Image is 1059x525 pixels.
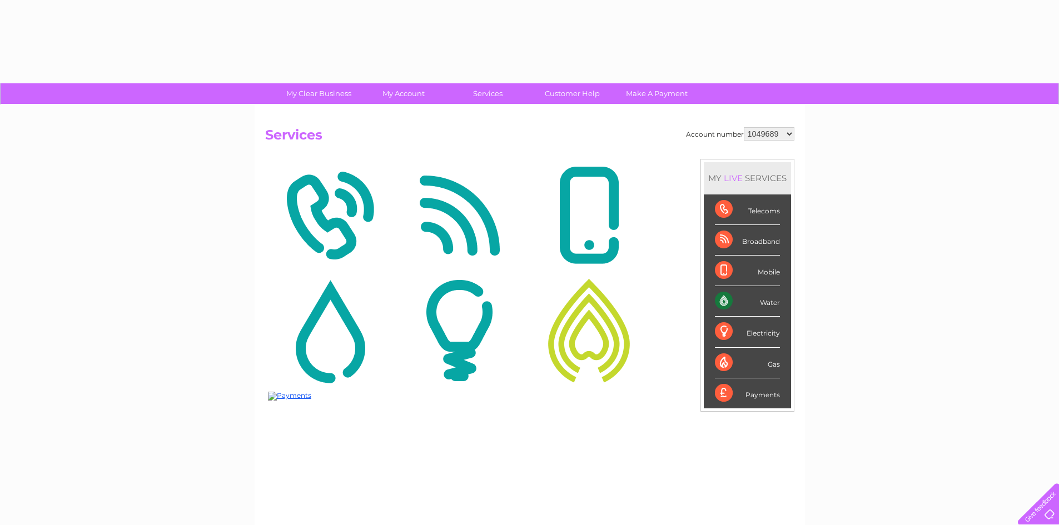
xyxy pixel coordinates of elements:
[357,83,449,104] a: My Account
[265,127,794,148] h2: Services
[268,162,392,269] img: Telecoms
[715,194,780,225] div: Telecoms
[268,277,392,384] img: Water
[611,83,703,104] a: Make A Payment
[715,286,780,317] div: Water
[526,83,618,104] a: Customer Help
[527,277,651,384] img: Gas
[715,348,780,378] div: Gas
[273,83,365,104] a: My Clear Business
[268,392,311,401] img: Payments
[442,83,534,104] a: Services
[397,277,521,384] img: Electricity
[722,173,745,183] div: LIVE
[715,256,780,286] div: Mobile
[715,378,780,408] div: Payments
[715,317,780,347] div: Electricity
[704,162,791,194] div: MY SERVICES
[397,162,521,269] img: Broadband
[686,127,794,141] div: Account number
[715,225,780,256] div: Broadband
[527,162,651,269] img: Mobile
